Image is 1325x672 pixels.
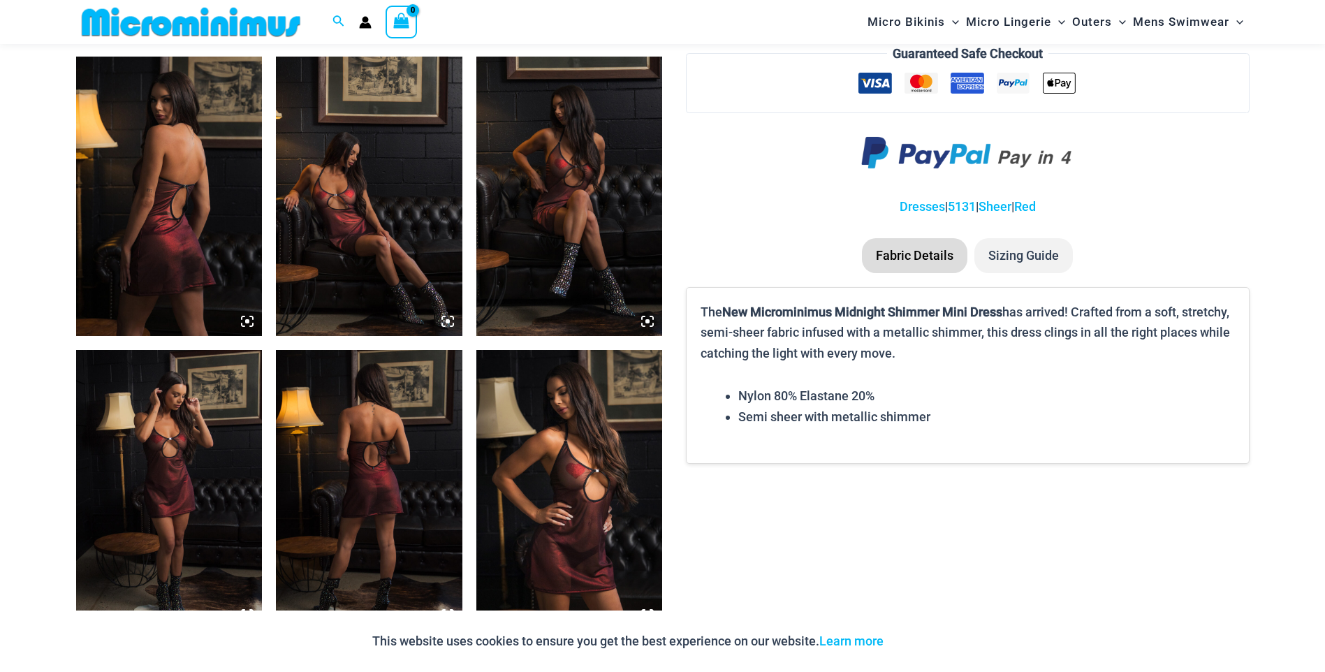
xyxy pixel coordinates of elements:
[722,305,1002,319] b: New Microminimus Midnight Shimmer Mini Dress
[868,4,945,40] span: Micro Bikinis
[76,57,263,336] img: Midnight Shimmer Red 5131 Dress
[332,13,345,31] a: Search icon link
[1129,4,1247,40] a: Mens SwimwearMenu ToggleMenu Toggle
[862,238,967,273] li: Fabric Details
[359,16,372,29] a: Account icon link
[476,350,663,629] img: Midnight Shimmer Red 5131 Dress
[862,2,1250,42] nav: Site Navigation
[945,4,959,40] span: Menu Toggle
[887,43,1048,64] legend: Guaranteed Safe Checkout
[864,4,962,40] a: Micro BikinisMenu ToggleMenu Toggle
[1229,4,1243,40] span: Menu Toggle
[819,634,884,648] a: Learn more
[1069,4,1129,40] a: OutersMenu ToggleMenu Toggle
[1014,199,1036,214] a: Red
[979,199,1011,214] a: Sheer
[738,407,1234,428] li: Semi sheer with metallic shimmer
[1133,4,1229,40] span: Mens Swimwear
[476,57,663,336] img: Midnight Shimmer Red 5131 Dress
[738,386,1234,407] li: Nylon 80% Elastane 20%
[962,4,1069,40] a: Micro LingerieMenu ToggleMenu Toggle
[1072,4,1112,40] span: Outers
[894,624,953,658] button: Accept
[900,199,945,214] a: Dresses
[701,302,1234,364] p: The has arrived! Crafted from a soft, stretchy, semi-sheer fabric infused with a metallic shimmer...
[276,57,462,336] img: Midnight Shimmer Red 5131 Dress
[974,238,1073,273] li: Sizing Guide
[386,6,418,38] a: View Shopping Cart, empty
[948,199,976,214] a: 5131
[1051,4,1065,40] span: Menu Toggle
[76,350,263,629] img: Midnight Shimmer Red 5131 Dress
[966,4,1051,40] span: Micro Lingerie
[76,6,306,38] img: MM SHOP LOGO FLAT
[276,350,462,629] img: Midnight Shimmer Red 5131 Dress
[686,196,1249,217] p: | | |
[1112,4,1126,40] span: Menu Toggle
[372,631,884,652] p: This website uses cookies to ensure you get the best experience on our website.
